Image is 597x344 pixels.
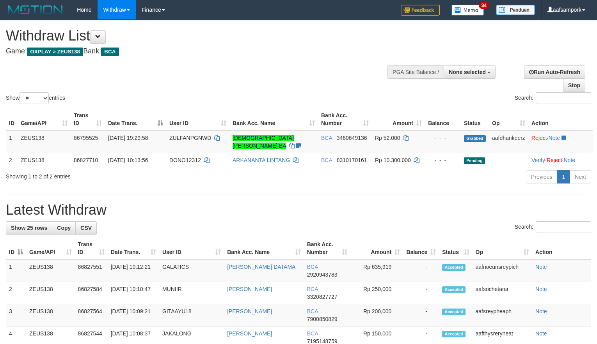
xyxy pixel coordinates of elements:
span: Rp 10.300.000 [375,157,411,163]
span: BCA [307,264,318,270]
a: ARKANANTA LINTANG [233,157,290,163]
a: Show 25 rows [6,221,52,235]
th: Bank Acc. Name: activate to sort column ascending [229,108,318,131]
span: CSV [80,225,92,231]
td: 1 [6,131,18,153]
a: Previous [526,170,557,183]
span: BCA [321,157,332,163]
th: Bank Acc. Number: activate to sort column ascending [304,237,351,259]
span: None selected [449,69,486,75]
div: Showing 1 to 2 of 2 entries [6,169,243,180]
th: Balance: activate to sort column ascending [403,237,439,259]
th: Amount: activate to sort column ascending [350,237,403,259]
td: · · [528,153,593,167]
span: BCA [307,330,318,337]
th: Status [461,108,489,131]
select: Showentries [20,92,49,104]
input: Search: [536,92,591,104]
span: 86795525 [74,135,98,141]
a: CSV [75,221,97,235]
td: ZEUS138 [18,153,71,167]
h4: Game: Bank: [6,48,390,55]
label: Search: [515,92,591,104]
span: 34 [479,2,489,9]
th: Status: activate to sort column ascending [439,237,472,259]
td: - [403,304,439,326]
a: 1 [557,170,570,183]
a: [PERSON_NAME] [227,330,272,337]
th: Game/API: activate to sort column ascending [26,237,75,259]
td: ZEUS138 [26,304,75,326]
td: · [528,131,593,153]
td: aafdhankeerz [489,131,528,153]
td: 1 [6,259,26,282]
td: aafnoeunsreypich [473,259,533,282]
span: Pending [464,157,485,164]
td: 86827584 [75,282,108,304]
td: [DATE] 10:10:47 [108,282,159,304]
span: Accepted [442,331,466,337]
th: Op: activate to sort column ascending [473,237,533,259]
th: Op: activate to sort column ascending [489,108,528,131]
a: Note [535,308,547,314]
th: Balance [425,108,461,131]
span: [DATE] 10:13:56 [108,157,148,163]
td: - [403,259,439,282]
a: Reject [531,135,547,141]
td: aafsreypheaph [473,304,533,326]
a: Note [535,286,547,292]
span: BCA [321,135,332,141]
td: 86827564 [75,304,108,326]
span: Grabbed [464,135,486,142]
td: aafsochetana [473,282,533,304]
td: - [403,282,439,304]
td: GALATICS [159,259,224,282]
div: - - - [428,134,458,142]
th: ID: activate to sort column descending [6,237,26,259]
span: Copy 3320827727 to clipboard [307,294,338,300]
th: Action [528,108,593,131]
span: BCA [307,286,318,292]
img: MOTION_logo.png [6,4,65,16]
th: Date Trans.: activate to sort column ascending [108,237,159,259]
label: Show entries [6,92,65,104]
a: Note [563,157,575,163]
td: Rp 250,000 [350,282,403,304]
button: None selected [444,65,496,79]
td: 86827551 [75,259,108,282]
a: Run Auto-Refresh [524,65,585,79]
td: Rp 635,919 [350,259,403,282]
th: Game/API: activate to sort column ascending [18,108,71,131]
span: BCA [101,48,119,56]
span: ZULFANPGNWD [169,135,211,141]
h1: Latest Withdraw [6,202,591,218]
div: - - - [428,156,458,164]
td: GITAAYU18 [159,304,224,326]
img: panduan.png [496,5,535,15]
span: Copy 7900850829 to clipboard [307,316,338,322]
td: 2 [6,153,18,167]
th: User ID: activate to sort column ascending [159,237,224,259]
span: Copy [57,225,71,231]
input: Search: [536,221,591,233]
a: Reject [547,157,562,163]
a: Note [535,330,547,337]
span: Rp 52.000 [375,135,400,141]
td: 3 [6,304,26,326]
img: Button%20Memo.svg [451,5,484,16]
h1: Withdraw List [6,28,390,44]
a: Copy [52,221,76,235]
div: PGA Site Balance / [387,65,444,79]
th: Trans ID: activate to sort column ascending [75,237,108,259]
span: [DATE] 19:29:58 [108,135,148,141]
a: [DEMOGRAPHIC_DATA][PERSON_NAME] BA [233,135,294,149]
td: MUNIIR [159,282,224,304]
a: Stop [563,79,585,92]
img: Feedback.jpg [401,5,440,16]
td: Rp 200,000 [350,304,403,326]
th: ID [6,108,18,131]
span: DONO12312 [169,157,201,163]
th: Bank Acc. Name: activate to sort column ascending [224,237,304,259]
td: [DATE] 10:12:21 [108,259,159,282]
a: Next [570,170,591,183]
